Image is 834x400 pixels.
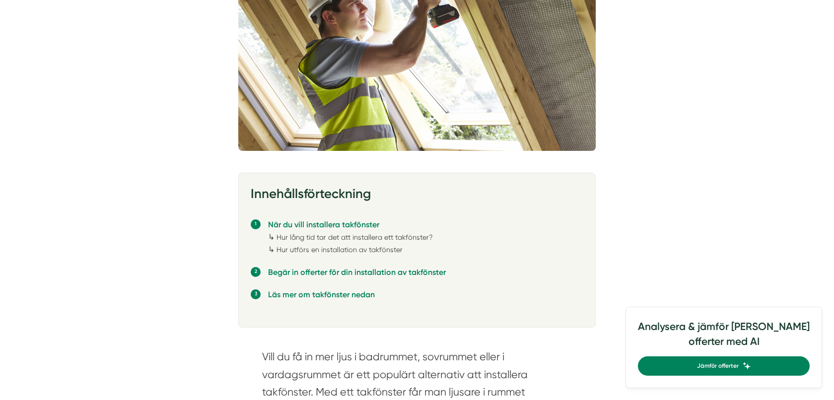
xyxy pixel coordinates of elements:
span: Jämför offerter [697,361,739,371]
a: Jämför offerter [638,356,810,376]
span: ↳ [268,245,275,254]
a: Begär in offerter för din installation av takfönster [268,267,446,277]
a: Hur utförs en installation av takfönster [277,246,403,254]
h3: Innehållsförteckning [251,185,583,208]
a: Hur lång tid tar det att installera ett takfönster? [277,233,433,241]
a: När du vill installera takfönster [268,220,379,229]
h4: Analysera & jämför [PERSON_NAME] offerter med AI [638,319,810,356]
a: Läs mer om takfönster nedan [268,290,375,299]
span: ↳ [268,232,275,242]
